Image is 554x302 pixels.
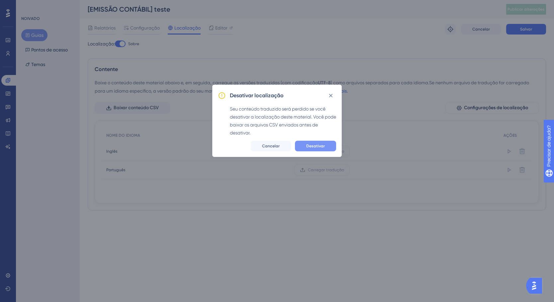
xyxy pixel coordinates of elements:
[262,144,280,148] font: Cancelar
[230,92,284,99] font: Desativar localização
[306,144,325,148] font: Desativar
[16,3,57,8] font: Precisar de ajuda?
[230,106,336,135] font: Seu conteúdo traduzido será perdido se você desativar a localização deste material. Você pode bai...
[526,276,546,296] iframe: Iniciador do Assistente de IA do UserGuiding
